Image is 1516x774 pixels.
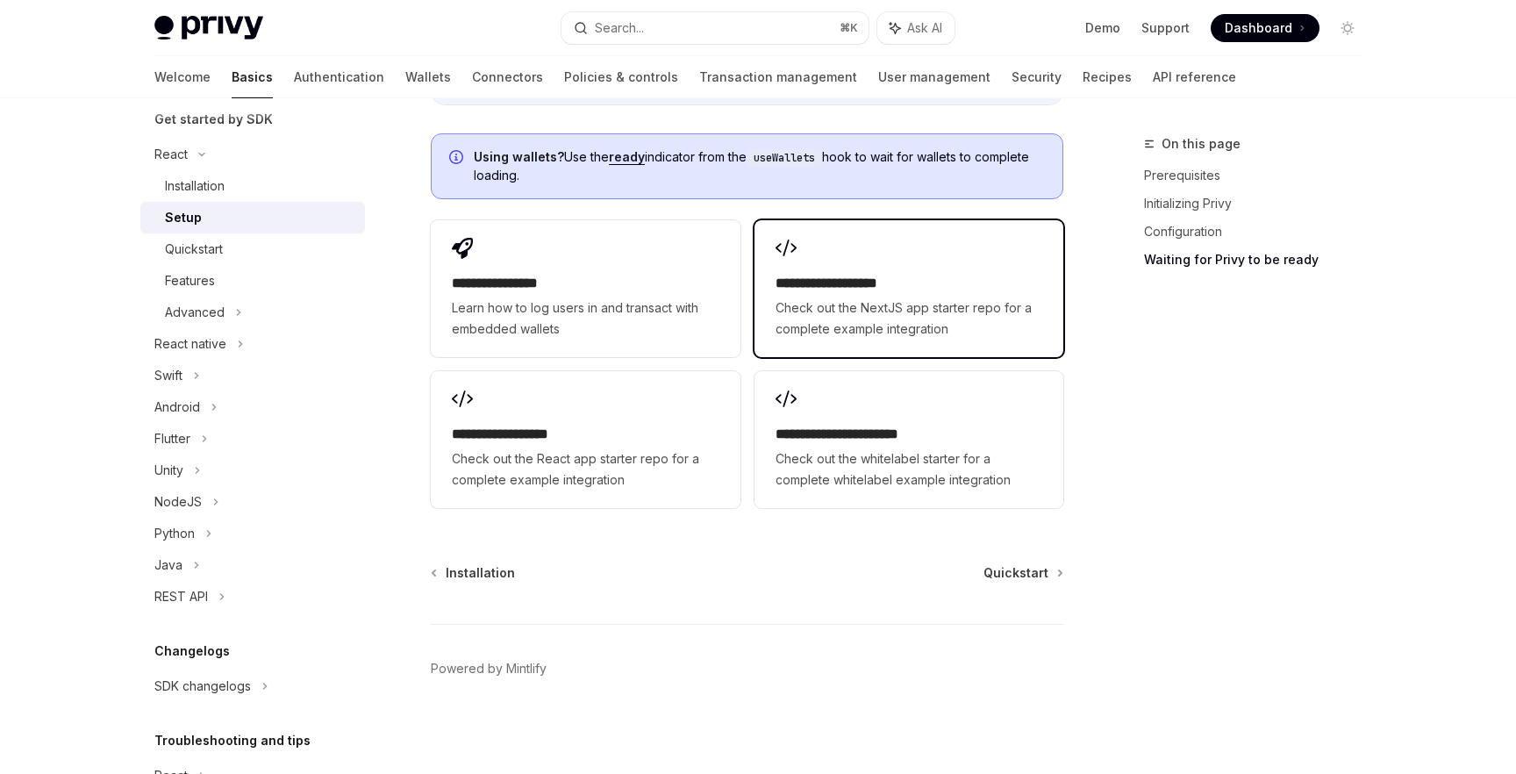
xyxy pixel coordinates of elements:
div: React native [154,333,226,355]
div: Search... [595,18,644,39]
a: **** **** **** **** ***Check out the whitelabel starter for a complete whitelabel example integra... [754,371,1063,508]
div: Python [154,523,195,544]
a: Quickstart [983,564,1062,582]
a: Welcome [154,56,211,98]
span: On this page [1162,133,1241,154]
div: Installation [165,176,225,197]
div: NodeJS [154,491,202,512]
span: Installation [446,564,515,582]
a: Basics [232,56,273,98]
a: Powered by Mintlify [431,660,547,677]
a: Waiting for Privy to be ready [1144,246,1376,274]
div: Swift [154,365,182,386]
span: Check out the React app starter repo for a complete example integration [452,448,719,491]
a: Policies & controls [564,56,678,98]
a: Support [1141,19,1190,37]
span: Dashboard [1225,19,1292,37]
a: Dashboard [1211,14,1319,42]
div: Advanced [165,302,225,323]
button: Ask AI [877,12,955,44]
svg: Info [449,150,467,168]
a: Transaction management [699,56,857,98]
div: SDK changelogs [154,676,251,697]
h5: Troubleshooting and tips [154,730,311,751]
a: Prerequisites [1144,161,1376,190]
a: Quickstart [140,233,365,265]
a: Wallets [405,56,451,98]
button: Toggle dark mode [1334,14,1362,42]
a: Demo [1085,19,1120,37]
span: Check out the whitelabel starter for a complete whitelabel example integration [776,448,1042,491]
a: **** **** **** ***Check out the React app starter repo for a complete example integration [431,371,740,508]
h5: Changelogs [154,641,230,662]
span: Learn how to log users in and transact with embedded wallets [452,297,719,340]
div: React [154,144,188,165]
div: Unity [154,460,183,481]
a: Features [140,265,365,297]
div: Quickstart [165,239,223,260]
a: Authentication [294,56,384,98]
a: Installation [140,170,365,202]
strong: Using wallets? [474,149,564,164]
div: Features [165,270,215,291]
a: **** **** **** ****Check out the NextJS app starter repo for a complete example integration [754,220,1063,357]
a: Setup [140,202,365,233]
span: ⌘ K [840,21,858,35]
code: useWallets [747,149,822,167]
span: Ask AI [907,19,942,37]
a: User management [878,56,990,98]
div: Android [154,397,200,418]
div: Java [154,555,182,576]
span: Use the indicator from the hook to wait for wallets to complete loading. [474,148,1045,184]
a: Initializing Privy [1144,190,1376,218]
div: Flutter [154,428,190,449]
a: Installation [433,564,515,582]
a: Connectors [472,56,543,98]
button: Search...⌘K [561,12,869,44]
span: Quickstart [983,564,1048,582]
img: light logo [154,16,263,40]
div: Setup [165,207,202,228]
a: ready [609,149,645,165]
a: Configuration [1144,218,1376,246]
a: **** **** **** *Learn how to log users in and transact with embedded wallets [431,220,740,357]
a: Recipes [1083,56,1132,98]
span: Check out the NextJS app starter repo for a complete example integration [776,297,1042,340]
div: REST API [154,586,208,607]
a: API reference [1153,56,1236,98]
a: Security [1012,56,1062,98]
